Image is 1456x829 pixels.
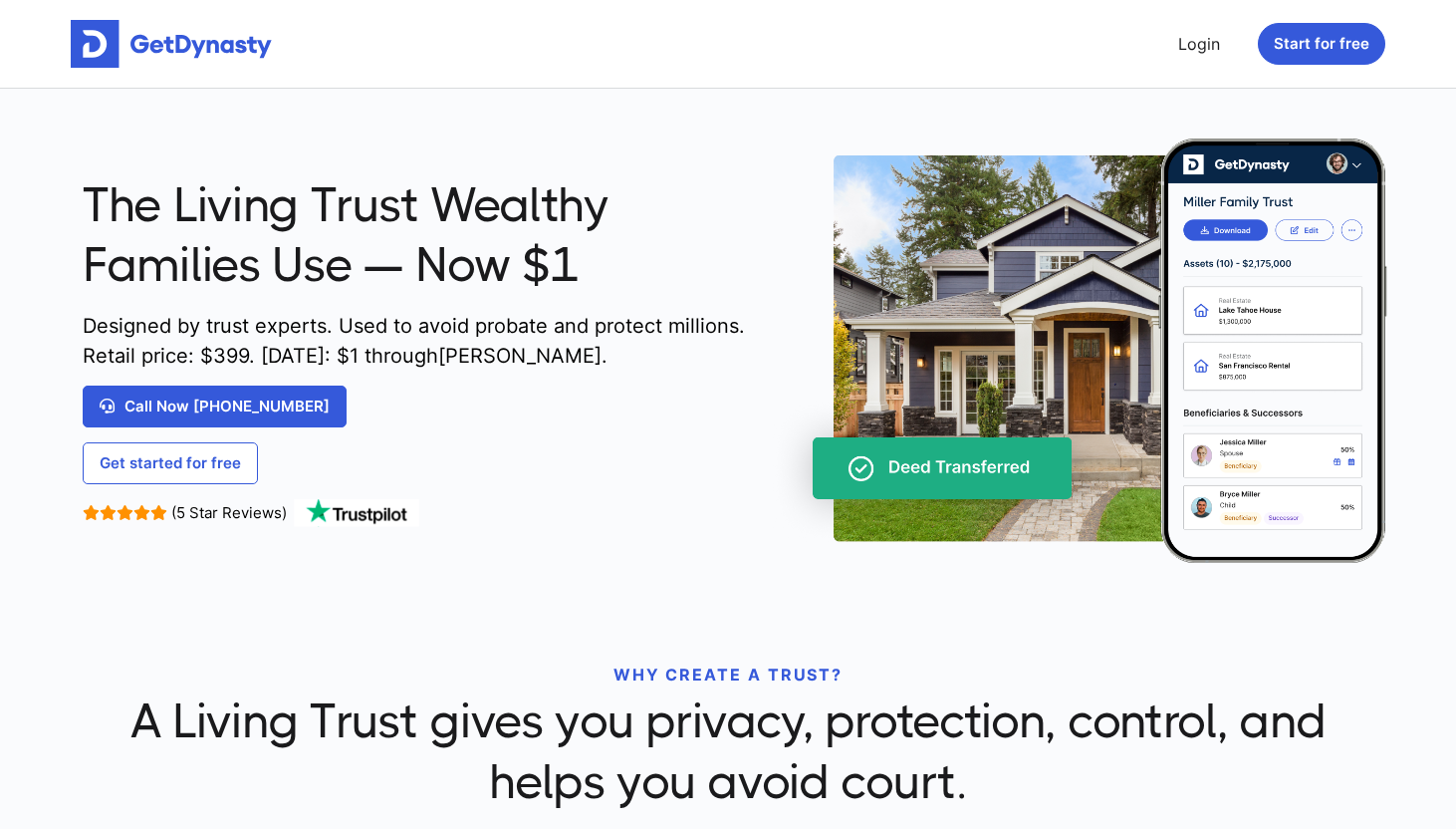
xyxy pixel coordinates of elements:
[83,386,347,427] a: Call Now [PHONE_NUMBER]
[83,175,754,296] span: The Living Trust Wealthy Families Use — Now $1
[292,499,421,527] img: TrustPilot Logo
[83,311,754,371] span: Designed by trust experts. Used to avoid probate and protect millions. Retail price: $ 399 . [DAT...
[83,442,258,484] a: Get started for free
[171,503,287,522] span: (5 Star Reviews)
[1170,24,1228,64] a: Login
[71,20,272,68] img: Get started for free with Dynasty Trust Company
[83,663,1373,687] p: WHY CREATE A TRUST?
[1258,23,1385,65] button: Start for free
[83,691,1373,812] span: A Living Trust gives you privacy, protection, control, and helps you avoid court.
[769,138,1388,563] img: trust-on-cellphone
